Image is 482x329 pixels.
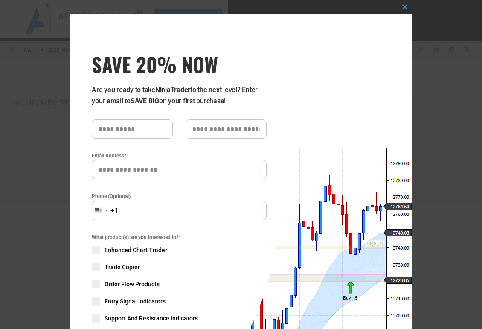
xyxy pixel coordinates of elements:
span: Support And Resistance Indicators [105,314,198,323]
label: Trade Copier [92,263,267,271]
strong: SAVE BIG [131,97,159,105]
label: Email Address [92,151,267,160]
label: Support And Resistance Indicators [92,314,267,323]
p: Are you ready to take to the next level? Enter your email to on your first purchase! [92,84,267,107]
span: Trade Copier [105,263,140,271]
label: Order Flow Products [92,280,267,288]
label: Phone (Optional) [92,192,267,201]
h3: SAVE 20% NOW [92,52,267,76]
span: Order Flow Products [105,280,160,288]
label: Entry Signal Indicators [92,297,267,306]
span: Enhanced Chart Trader [105,246,167,254]
button: Selected country [92,201,119,220]
label: Enhanced Chart Trader [92,246,267,254]
span: What product(s) are you interested in? [92,233,267,242]
span: Entry Signal Indicators [105,297,166,306]
div: +1 [110,205,119,216]
strong: NinjaTrader [155,86,190,94]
